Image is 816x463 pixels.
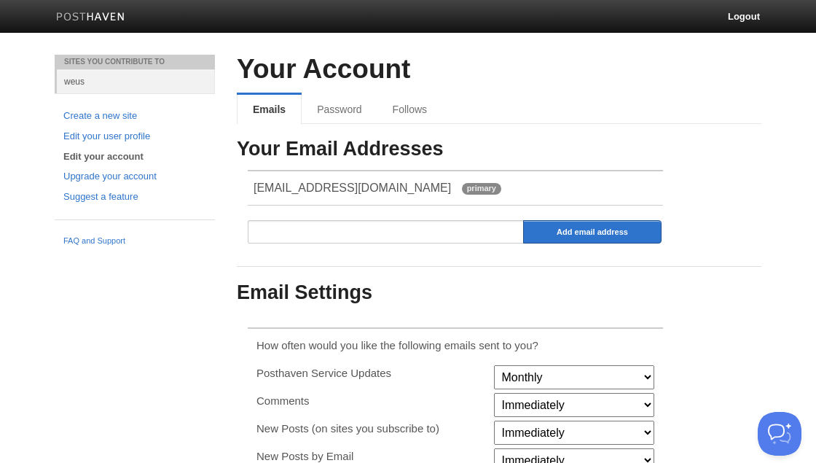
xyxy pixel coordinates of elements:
h3: Your Email Addresses [237,139,761,160]
a: Follows [377,95,442,124]
p: How often would you like the following emails sent to you? [256,338,654,353]
a: FAQ and Support [63,235,206,248]
a: Edit your account [63,149,206,165]
h2: Your Account [237,55,761,85]
a: weus [57,69,215,93]
p: Posthaven Service Updates [256,365,484,381]
span: primary [462,183,501,195]
a: Emails [237,95,302,124]
a: Password [302,95,377,124]
iframe: Help Scout Beacon - Open [758,412,801,456]
span: [EMAIL_ADDRESS][DOMAIN_NAME] [254,182,451,194]
img: Posthaven-bar [56,12,125,23]
a: Upgrade your account [63,169,206,184]
li: Sites You Contribute To [55,55,215,69]
p: New Posts (on sites you subscribe to) [256,421,484,436]
h3: Email Settings [237,282,761,304]
input: Add email address [523,220,662,244]
a: Edit your user profile [63,129,206,144]
a: Suggest a feature [63,190,206,205]
p: Comments [256,393,484,408]
a: Create a new site [63,109,206,124]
